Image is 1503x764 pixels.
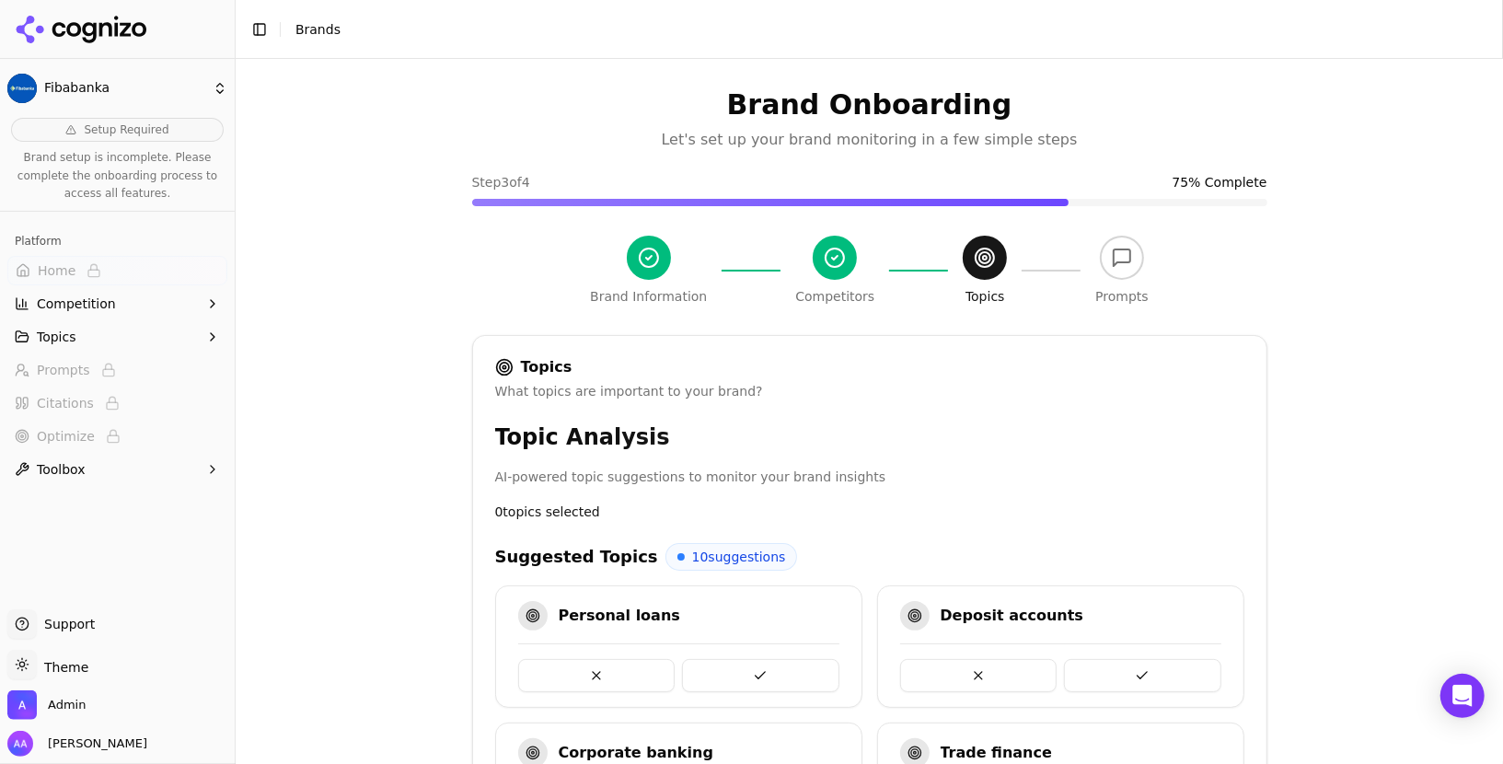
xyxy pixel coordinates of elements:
div: Personal loans [559,605,680,627]
h1: Brand Onboarding [472,88,1267,122]
div: Open Intercom Messenger [1440,674,1485,718]
div: Platform [7,226,227,256]
span: Topics [37,328,76,346]
p: Brand setup is incomplete. Please complete the onboarding process to access all features. [11,149,224,203]
p: AI-powered topic suggestions to monitor your brand insights [495,467,1244,488]
div: Topics [965,287,1005,306]
div: What topics are important to your brand? [495,382,1244,400]
h4: Suggested Topics [495,544,658,570]
button: Open user button [7,731,147,757]
span: Theme [37,660,88,675]
span: Citations [37,394,94,412]
span: 75 % Complete [1172,173,1266,191]
span: Setup Required [84,122,168,137]
button: Open organization switcher [7,690,86,720]
img: Admin [7,690,37,720]
button: Toolbox [7,455,227,484]
span: Prompts [37,361,90,379]
span: Home [38,261,75,280]
span: Admin [48,697,86,713]
img: Alp Aysan [7,731,33,757]
button: Competition [7,289,227,318]
span: Competition [37,295,116,313]
div: Competitors [795,287,874,306]
span: Fibabanka [44,80,205,97]
div: Trade finance [941,742,1053,764]
span: Optimize [37,427,95,446]
span: Support [37,615,95,633]
div: Prompts [1095,287,1149,306]
div: Deposit accounts [941,605,1084,627]
span: Step 3 of 4 [472,173,530,191]
span: [PERSON_NAME] [40,735,147,752]
span: 0 topics selected [495,503,600,521]
div: Brand Information [590,287,707,306]
img: Fibabanka [7,74,37,103]
nav: breadcrumb [295,20,341,39]
span: Toolbox [37,460,86,479]
h3: Topic Analysis [495,423,1244,452]
button: Topics [7,322,227,352]
span: Brands [295,22,341,37]
span: 10 suggestions [692,548,786,566]
div: Topics [495,358,1244,376]
div: Corporate banking [559,742,713,764]
p: Let's set up your brand monitoring in a few simple steps [472,129,1267,151]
